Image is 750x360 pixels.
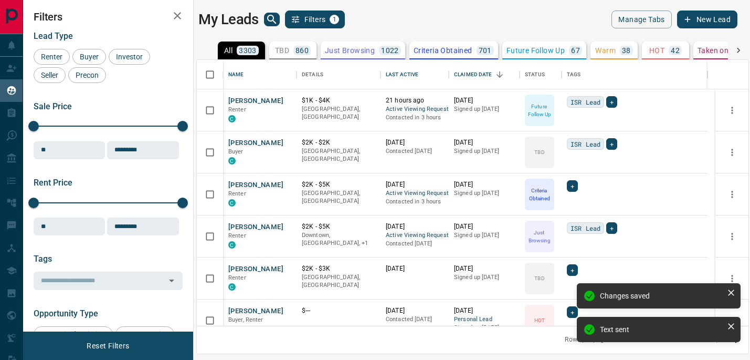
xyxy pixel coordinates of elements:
[449,60,520,89] div: Claimed Date
[228,241,236,249] div: condos.ca
[386,147,443,156] p: Contacted [DATE]
[228,106,246,113] span: Renter
[386,189,443,198] span: Active Viewing Request
[649,47,664,54] p: HOT
[34,31,73,41] span: Lead Type
[386,60,418,89] div: Last Active
[302,147,375,163] p: [GEOGRAPHIC_DATA], [GEOGRAPHIC_DATA]
[239,47,257,54] p: 3303
[526,229,553,244] p: Just Browsing
[228,148,244,155] span: Buyer
[386,96,443,105] p: 21 hours ago
[34,11,183,23] h2: Filters
[37,71,62,79] span: Seller
[302,264,375,273] p: $2K - $3K
[80,337,136,355] button: Reset Filters
[302,306,375,315] p: $---
[302,273,375,290] p: [GEOGRAPHIC_DATA], [GEOGRAPHIC_DATA]
[454,324,514,332] p: Signed up [DATE]
[109,49,150,65] div: Investor
[386,198,443,206] p: Contacted in 3 hours
[297,60,381,89] div: Details
[302,105,375,121] p: [GEOGRAPHIC_DATA], [GEOGRAPHIC_DATA]
[223,60,297,89] div: Name
[454,105,514,114] p: Signed up [DATE]
[386,180,443,189] p: [DATE]
[454,306,514,315] p: [DATE]
[115,326,174,342] div: Return to Site
[228,157,236,164] div: condos.ca
[302,189,375,205] p: [GEOGRAPHIC_DATA], [GEOGRAPHIC_DATA]
[567,180,578,192] div: +
[386,240,443,248] p: Contacted [DATE]
[454,264,514,273] p: [DATE]
[610,139,614,149] span: +
[526,102,553,118] p: Future Follow Up
[571,181,574,191] span: +
[34,101,72,111] span: Sale Price
[610,223,614,233] span: +
[386,315,443,324] p: Contacted [DATE]
[606,138,617,150] div: +
[506,47,565,54] p: Future Follow Up
[228,232,246,239] span: Renter
[275,47,289,54] p: TBD
[454,138,514,147] p: [DATE]
[228,180,283,190] button: [PERSON_NAME]
[34,49,70,65] div: Renter
[526,187,553,202] p: Criteria Obtained
[565,335,609,344] p: Rows per page:
[34,178,72,188] span: Rent Price
[454,222,514,231] p: [DATE]
[606,222,617,234] div: +
[571,47,580,54] p: 67
[72,49,106,65] div: Buyer
[37,53,66,61] span: Renter
[68,67,106,83] div: Precon
[34,254,52,264] span: Tags
[228,199,236,207] div: condos.ca
[567,60,581,89] div: Tags
[164,273,179,288] button: Open
[228,115,236,122] div: condos.ca
[724,229,740,244] button: more
[386,264,443,273] p: [DATE]
[228,316,263,323] span: Buyer, Renter
[228,306,283,316] button: [PERSON_NAME]
[198,11,259,28] h1: My Leads
[571,265,574,275] span: +
[386,222,443,231] p: [DATE]
[381,47,399,54] p: 1022
[295,47,309,54] p: 860
[119,330,171,338] span: Return to Site
[386,306,443,315] p: [DATE]
[264,13,280,26] button: search button
[386,114,443,122] p: Contacted in 3 hours
[228,222,283,232] button: [PERSON_NAME]
[331,16,338,23] span: 1
[228,96,283,106] button: [PERSON_NAME]
[228,190,246,197] span: Renter
[622,47,631,54] p: 38
[285,11,345,28] button: Filters1
[228,274,246,281] span: Renter
[72,71,102,79] span: Precon
[454,231,514,240] p: Signed up [DATE]
[302,180,375,189] p: $2K - $5K
[677,11,737,28] button: New Lead
[571,223,600,233] span: ISR Lead
[386,138,443,147] p: [DATE]
[325,47,375,54] p: Just Browsing
[454,180,514,189] p: [DATE]
[302,138,375,147] p: $2K - $2K
[562,60,707,89] div: Tags
[479,47,492,54] p: 701
[386,105,443,114] span: Active Viewing Request
[610,97,614,107] span: +
[611,11,671,28] button: Manage Tabs
[454,147,514,156] p: Signed up [DATE]
[228,283,236,291] div: condos.ca
[454,273,514,282] p: Signed up [DATE]
[454,189,514,198] p: Signed up [DATE]
[76,53,102,61] span: Buyer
